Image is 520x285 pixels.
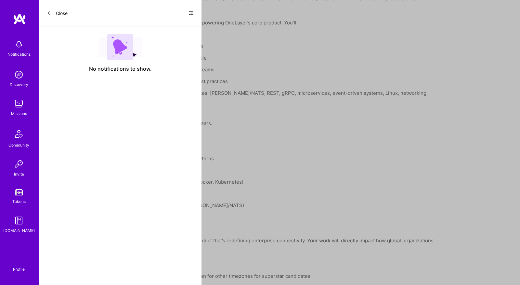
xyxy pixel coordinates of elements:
[11,259,27,272] a: Profile
[13,13,26,25] img: logo
[12,68,25,81] img: discovery
[12,158,25,171] img: Invite
[11,126,27,142] img: Community
[12,97,25,110] img: teamwork
[12,198,26,205] div: Tokens
[11,110,27,117] div: Missions
[8,142,29,149] div: Community
[89,65,152,72] span: No notifications to show.
[10,81,28,88] div: Discovery
[12,214,25,227] img: guide book
[14,171,24,178] div: Invite
[7,51,31,58] div: Notifications
[47,8,68,18] button: Close
[13,266,25,272] div: Profile
[99,34,142,60] img: empty
[15,189,23,195] img: tokens
[3,227,35,234] div: [DOMAIN_NAME]
[12,38,25,51] img: bell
